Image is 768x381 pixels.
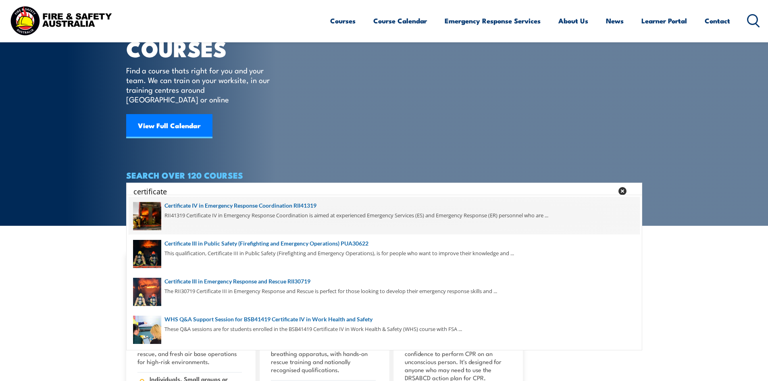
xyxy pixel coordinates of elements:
[558,10,588,31] a: About Us
[641,10,687,31] a: Learner Portal
[126,171,642,179] h4: SEARCH OVER 120 COURSES
[271,333,376,374] p: Learn to operate safely in hazardous underground environments using BG4 breathing apparatus, with...
[330,10,356,31] a: Courses
[445,10,541,31] a: Emergency Response Services
[373,10,427,31] a: Course Calendar
[126,65,273,104] p: Find a course thats right for you and your team. We can train on your worksite, in our training c...
[705,10,730,31] a: Contact
[133,201,635,210] a: Certificate IV in Emergency Response Coordination RII41319
[133,277,635,286] a: Certificate III in Emergency Response and Rescue RII30719
[628,185,639,197] button: Search magnifier button
[135,185,615,197] form: Search form
[126,39,281,58] h1: COURSES
[133,239,635,248] a: Certificate III in Public Safety (Firefighting and Emergency Operations) PUA30622
[126,114,212,138] a: View Full Calendar
[606,10,624,31] a: News
[133,185,613,197] input: Search input
[133,315,635,324] a: WHS Q&A Support Session for BSB41419 Certificate IV in Work Health and Safety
